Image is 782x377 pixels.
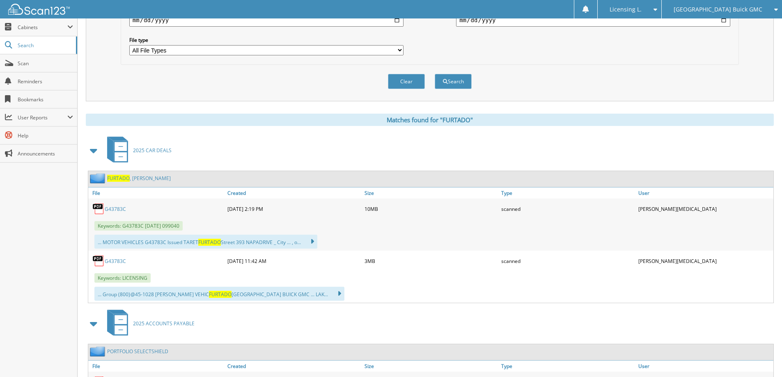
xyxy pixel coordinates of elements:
[105,258,126,265] a: G43783C
[209,291,232,298] span: FURTADO
[225,253,362,269] div: [DATE] 11:42 AM
[133,320,195,327] span: 2025 ACCOUNTS PAYABLE
[499,187,636,199] a: Type
[225,201,362,217] div: [DATE] 2:19 PM
[610,7,642,12] span: Licensing L.
[741,338,782,377] iframe: Chat Widget
[362,361,500,372] a: Size
[362,201,500,217] div: 10MB
[94,235,317,249] div: ... MOTOR VEHICLES G43783C Issued TARET Street 393 NAPADRIVE _ City ... , o...
[94,221,183,231] span: Keywords: G43783C [DATE] 099040
[18,150,73,157] span: Announcements
[674,7,762,12] span: [GEOGRAPHIC_DATA] Buick GMC
[636,361,773,372] a: User
[636,201,773,217] div: [PERSON_NAME][MEDICAL_DATA]
[94,287,344,301] div: ... Group (800}@45-1028 [PERSON_NAME] VEHIC [GEOGRAPHIC_DATA] BUICK GMC ... LAK...
[18,114,67,121] span: User Reports
[88,361,225,372] a: File
[499,361,636,372] a: Type
[92,255,105,267] img: PDF.png
[388,74,425,89] button: Clear
[129,37,404,43] label: File type
[102,134,172,167] a: 2025 CAR DEALS
[362,187,500,199] a: Size
[18,132,73,139] span: Help
[362,253,500,269] div: 3MB
[107,348,168,355] a: PORTFOLIO SELECTSHIELD
[18,78,73,85] span: Reminders
[18,42,72,49] span: Search
[129,14,404,27] input: start
[225,187,362,199] a: Created
[107,175,130,182] span: FURTADO
[636,253,773,269] div: [PERSON_NAME][MEDICAL_DATA]
[8,4,70,15] img: scan123-logo-white.svg
[198,239,221,246] span: FURTADO
[92,203,105,215] img: PDF.png
[86,114,774,126] div: Matches found for "FURTADO"
[105,206,126,212] a: G43783C
[499,201,636,217] div: scanned
[90,173,107,183] img: folder2.png
[636,187,773,199] a: User
[90,346,107,356] img: folder2.png
[133,147,172,154] span: 2025 CAR DEALS
[88,187,225,199] a: File
[18,60,73,67] span: Scan
[102,307,195,340] a: 2025 ACCOUNTS PAYABLE
[225,361,362,372] a: Created
[18,96,73,103] span: Bookmarks
[107,175,171,182] a: FURTADO, [PERSON_NAME]
[456,14,730,27] input: end
[94,273,151,283] span: Keywords: LICENSING
[499,253,636,269] div: scanned
[18,24,67,31] span: Cabinets
[435,74,472,89] button: Search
